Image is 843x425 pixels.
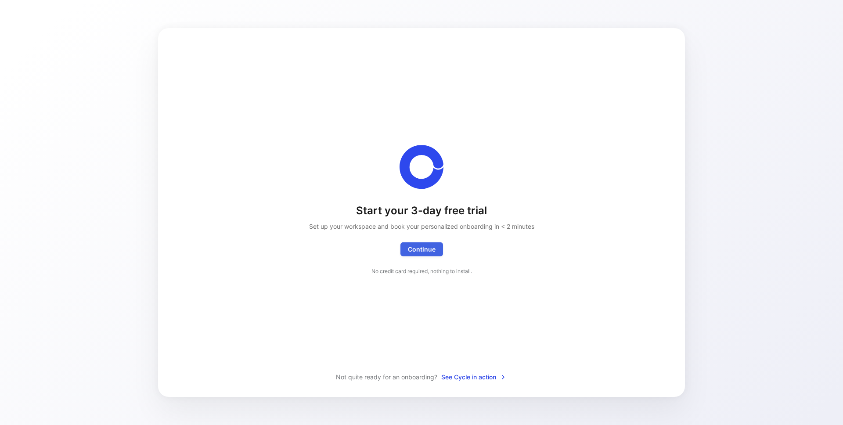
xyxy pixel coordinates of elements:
[400,242,443,256] button: Continue
[441,372,507,382] span: See Cycle in action
[309,267,534,275] p: No credit card required, nothing to install.
[309,203,534,217] h1: Start your 3-day free trial
[441,371,507,383] button: See Cycle in action
[408,244,436,254] span: Continue
[336,372,437,382] span: Not quite ready for an onboarding?
[309,221,534,231] h2: Set up your workspace and book your personalized onboarding in < 2 minutes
